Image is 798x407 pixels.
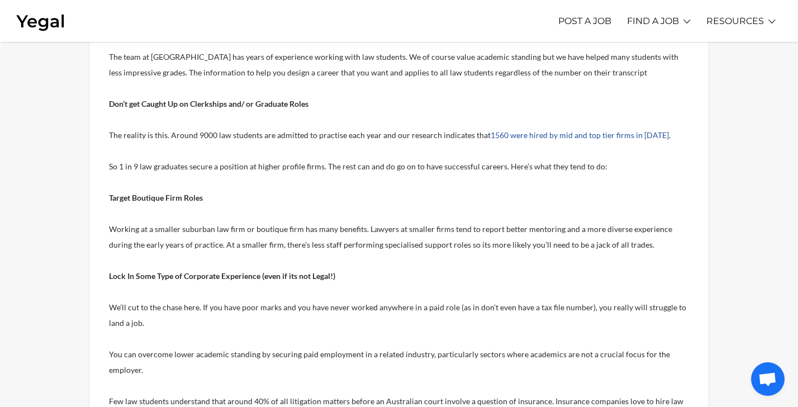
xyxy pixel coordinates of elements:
[491,130,669,140] a: 1560 were hired by mid and top tier firms in [DATE]
[751,362,785,396] div: Open chat
[109,52,678,77] span: The team at [GEOGRAPHIC_DATA] has years of experience working with law students. We of course val...
[109,99,308,108] b: Don’t get Caught Up on Clerkships and/ or Graduate Roles
[109,130,491,140] span: The reality is this. Around 9000 law students are admitted to practise each year and our research...
[558,6,611,36] a: POST A JOB
[669,130,671,140] span: .
[109,302,686,328] span: We’ll cut to the chase here. If you have poor marks and you have never worked anywhere in a paid ...
[109,193,203,202] b: Target Boutique Firm Roles
[109,224,672,249] span: Working at a smaller suburban law firm or boutique firm has many benefits. Lawyers at smaller fir...
[706,6,764,36] a: RESOURCES
[109,162,607,171] span: So 1 in 9 law graduates secure a position at higher profile firms. The rest can and do go on to h...
[627,6,679,36] a: FIND A JOB
[109,349,670,375] span: You can overcome lower academic standing by securing paid employment in a related industry, parti...
[109,271,335,281] b: Lock In Some Type of Corporate Experience (even if its not Legal!)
